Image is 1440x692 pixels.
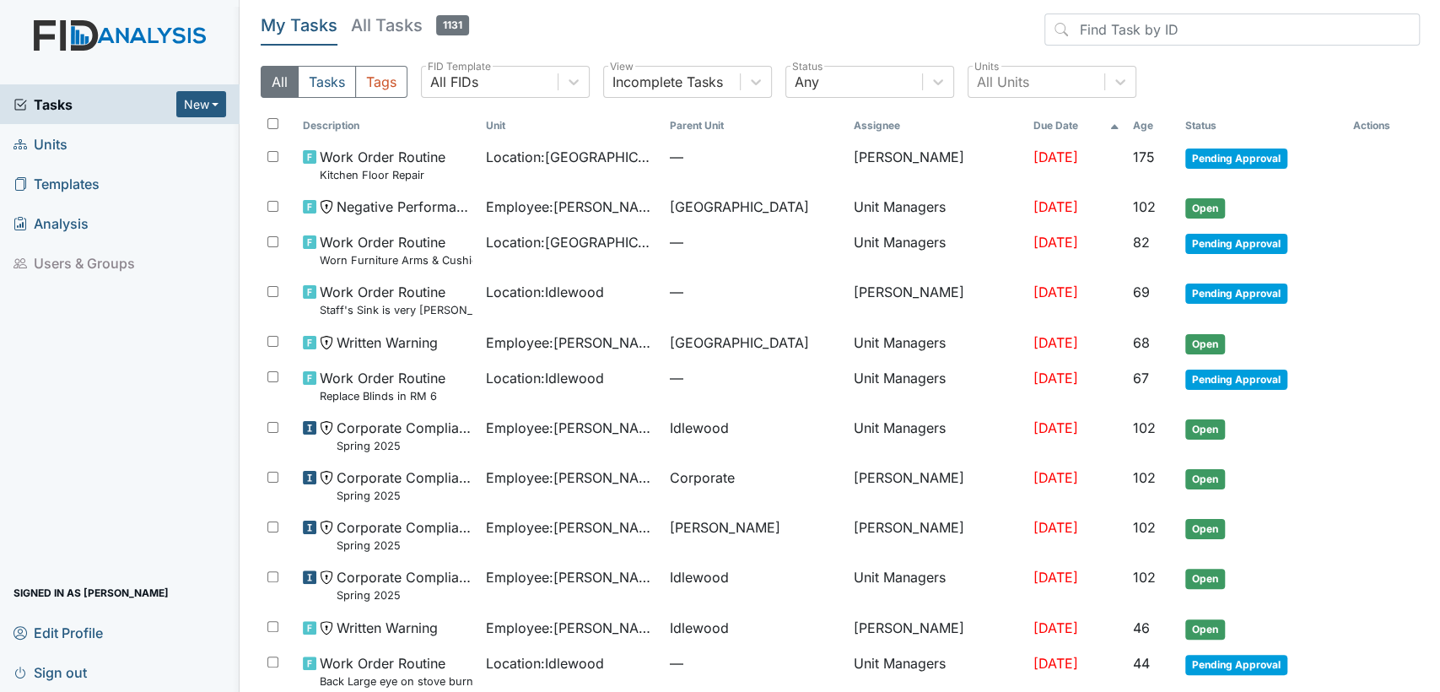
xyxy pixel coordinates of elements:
[486,468,656,488] span: Employee : [PERSON_NAME]
[670,418,729,438] span: Idlewood
[847,411,1027,461] td: Unit Managers
[1133,655,1150,672] span: 44
[1185,198,1225,219] span: Open
[847,326,1027,361] td: Unit Managers
[486,282,604,302] span: Location : Idlewood
[320,388,445,404] small: Replace Blinds in RM 6
[670,197,809,217] span: [GEOGRAPHIC_DATA]
[1033,655,1078,672] span: [DATE]
[13,131,67,157] span: Units
[261,66,299,98] button: All
[670,282,840,302] span: —
[1033,419,1078,436] span: [DATE]
[1033,334,1078,351] span: [DATE]
[1126,111,1178,140] th: Toggle SortBy
[320,302,473,318] small: Staff's Sink is very [PERSON_NAME]
[847,511,1027,560] td: [PERSON_NAME]
[13,95,176,115] span: Tasks
[1027,111,1126,140] th: Toggle SortBy
[320,167,445,183] small: Kitchen Floor Repair
[13,580,169,606] span: Signed in as [PERSON_NAME]
[1033,569,1078,586] span: [DATE]
[486,418,656,438] span: Employee : [PERSON_NAME]
[298,66,356,98] button: Tasks
[1133,519,1156,536] span: 102
[320,232,473,268] span: Work Order Routine Worn Furniture Arms & Cushion
[486,147,656,167] span: Location : [GEOGRAPHIC_DATA]
[1133,334,1150,351] span: 68
[847,361,1027,411] td: Unit Managers
[670,147,840,167] span: —
[847,111,1027,140] th: Assignee
[337,488,473,504] small: Spring 2025
[337,197,473,217] span: Negative Performance Review
[1185,469,1225,489] span: Open
[670,618,729,638] span: Idlewood
[1033,370,1078,387] span: [DATE]
[1133,419,1156,436] span: 102
[320,653,473,689] span: Work Order Routine Back Large eye on stove burned out
[320,147,445,183] span: Work Order Routine Kitchen Floor Repair
[486,332,656,353] span: Employee : [PERSON_NAME]
[337,468,473,504] span: Corporate Compliance Spring 2025
[337,567,473,603] span: Corporate Compliance Spring 2025
[1185,370,1287,390] span: Pending Approval
[337,587,473,603] small: Spring 2025
[486,197,656,217] span: Employee : [PERSON_NAME]
[670,653,840,673] span: —
[1185,149,1287,169] span: Pending Approval
[296,111,480,140] th: Toggle SortBy
[670,468,735,488] span: Corporate
[261,14,337,37] h5: My Tasks
[13,210,89,236] span: Analysis
[1033,198,1078,215] span: [DATE]
[670,232,840,252] span: —
[1185,284,1287,304] span: Pending Approval
[847,461,1027,511] td: [PERSON_NAME]
[977,72,1029,92] div: All Units
[1178,111,1346,140] th: Toggle SortBy
[486,653,604,673] span: Location : Idlewood
[320,368,445,404] span: Work Order Routine Replace Blinds in RM 6
[351,14,469,37] h5: All Tasks
[13,659,87,685] span: Sign out
[320,673,473,689] small: Back Large eye on stove burned out
[176,91,227,117] button: New
[612,72,723,92] div: Incomplete Tasks
[430,72,478,92] div: All FIDs
[337,538,473,554] small: Spring 2025
[1133,370,1149,387] span: 67
[261,66,407,98] div: Type filter
[436,15,469,35] span: 1131
[267,118,278,129] input: Toggle All Rows Selected
[320,252,473,268] small: Worn Furniture Arms & Cushion
[1185,234,1287,254] span: Pending Approval
[486,232,656,252] span: Location : [GEOGRAPHIC_DATA]
[795,72,819,92] div: Any
[1346,111,1420,140] th: Actions
[670,517,780,538] span: [PERSON_NAME]
[1133,149,1155,165] span: 175
[847,140,1027,190] td: [PERSON_NAME]
[1185,419,1225,440] span: Open
[1133,569,1156,586] span: 102
[486,618,656,638] span: Employee : [PERSON_NAME]
[1033,149,1078,165] span: [DATE]
[670,567,729,587] span: Idlewood
[337,517,473,554] span: Corporate Compliance Spring 2025
[13,170,100,197] span: Templates
[1033,469,1078,486] span: [DATE]
[670,368,840,388] span: —
[1133,284,1150,300] span: 69
[1033,619,1078,636] span: [DATE]
[337,438,473,454] small: Spring 2025
[1185,334,1225,354] span: Open
[337,618,438,638] span: Written Warning
[486,368,604,388] span: Location : Idlewood
[1044,14,1420,46] input: Find Task by ID
[486,567,656,587] span: Employee : [PERSON_NAME], Janical
[479,111,663,140] th: Toggle SortBy
[847,190,1027,225] td: Unit Managers
[337,332,438,353] span: Written Warning
[13,619,103,646] span: Edit Profile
